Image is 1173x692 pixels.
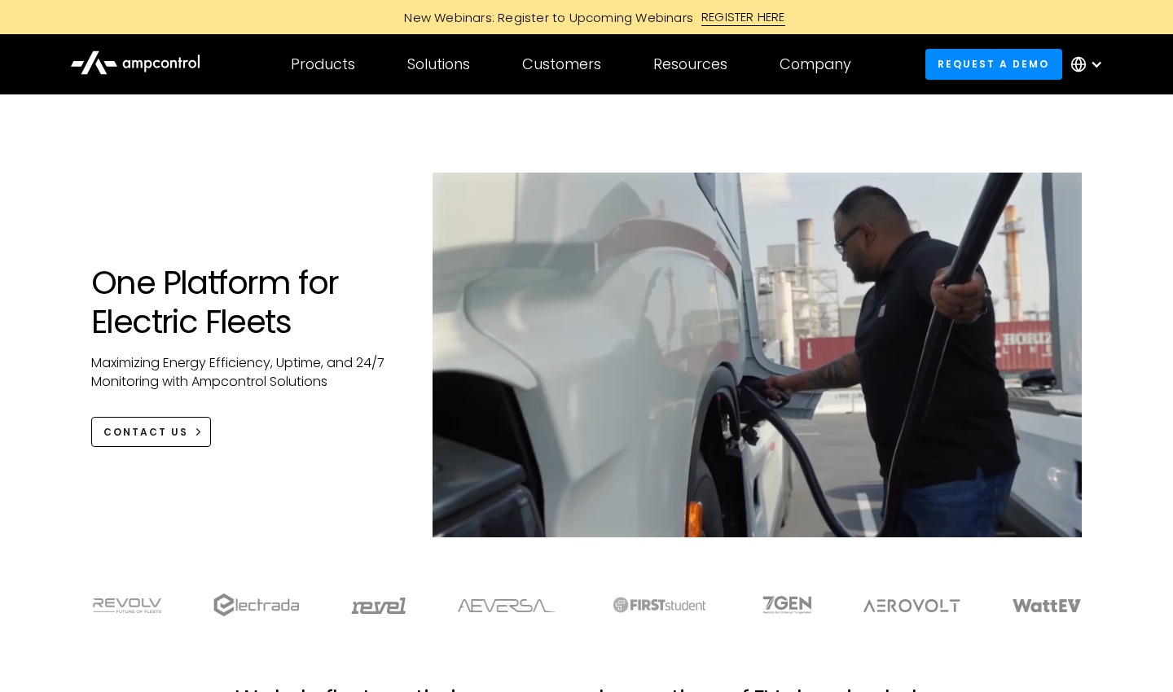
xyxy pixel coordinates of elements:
[407,55,470,73] div: Solutions
[780,55,851,73] div: Company
[653,55,727,73] div: Resources
[220,8,953,26] a: New Webinars: Register to Upcoming WebinarsREGISTER HERE
[213,593,299,616] img: electrada logo
[91,263,400,341] h1: One Platform for Electric Fleets
[91,354,400,391] p: Maximizing Energy Efficiency, Uptime, and 24/7 Monitoring with Ampcontrol Solutions
[522,55,601,73] div: Customers
[388,9,701,26] div: New Webinars: Register to Upcoming Webinars
[291,55,355,73] div: Products
[91,417,211,447] a: CONTACT US
[863,599,960,612] img: Aerovolt Logo
[103,425,188,440] div: CONTACT US
[1013,599,1081,612] img: WattEV logo
[925,49,1062,79] a: Request a demo
[701,8,785,26] div: REGISTER HERE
